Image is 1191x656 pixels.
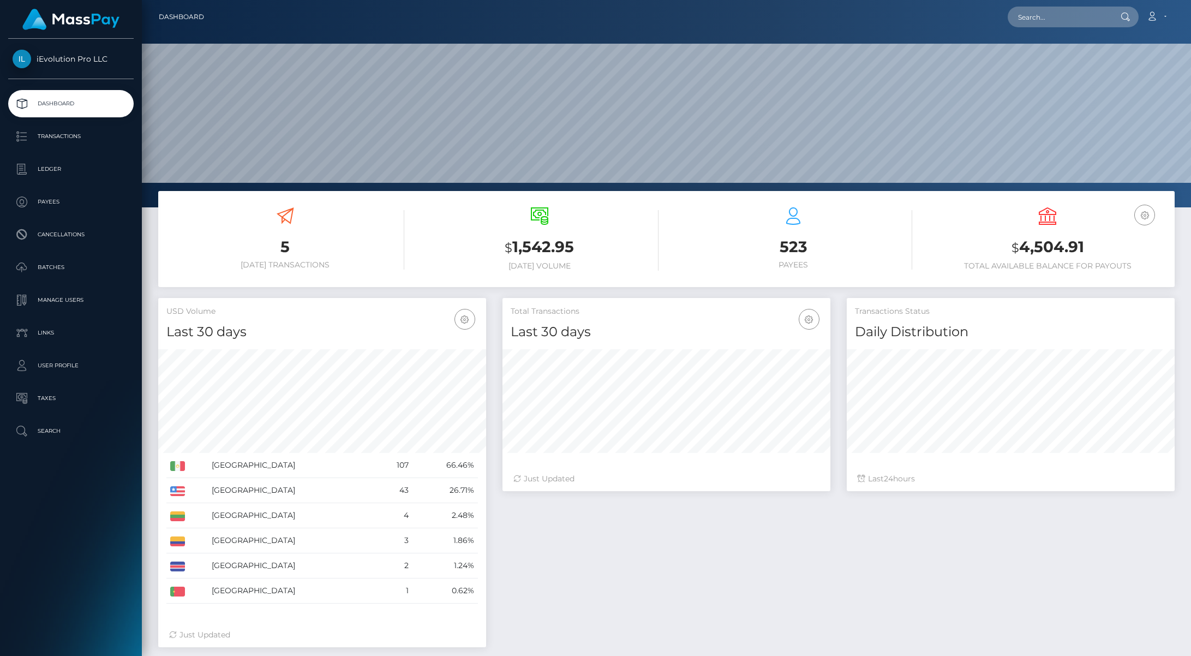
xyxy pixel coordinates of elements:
span: iEvolution Pro LLC [8,54,134,64]
p: Taxes [13,390,129,407]
div: Just Updated [169,629,475,641]
img: CO.png [170,536,185,546]
img: iEvolution Pro LLC [13,50,31,68]
span: 24 [884,474,893,484]
p: User Profile [13,357,129,374]
p: Transactions [13,128,129,145]
div: Last hours [858,473,1164,485]
h6: Payees [675,260,913,270]
td: 2.48% [412,503,478,528]
a: Links [8,319,134,347]
input: Search... [1008,7,1110,27]
td: [GEOGRAPHIC_DATA] [208,453,376,478]
h6: [DATE] Volume [421,261,659,271]
td: [GEOGRAPHIC_DATA] [208,528,376,553]
td: 43 [376,478,412,503]
a: Search [8,418,134,445]
a: Batches [8,254,134,281]
h5: USD Volume [166,306,478,317]
p: Links [13,325,129,341]
a: User Profile [8,352,134,379]
h5: Transactions Status [855,306,1166,317]
a: Dashboard [8,90,134,117]
img: MX.png [170,461,185,471]
img: PT.png [170,587,185,597]
td: 0.62% [412,579,478,604]
td: 66.46% [412,453,478,478]
img: LT.png [170,511,185,521]
p: Batches [13,259,129,276]
div: Just Updated [513,473,819,485]
a: Taxes [8,385,134,412]
h6: Total Available Balance for Payouts [929,261,1166,271]
img: US.png [170,486,185,496]
a: Dashboard [159,5,204,28]
td: [GEOGRAPHIC_DATA] [208,478,376,503]
small: $ [1012,240,1019,255]
td: 2 [376,553,412,579]
h6: [DATE] Transactions [166,260,404,270]
h3: 5 [166,236,404,258]
a: Payees [8,188,134,216]
td: [GEOGRAPHIC_DATA] [208,503,376,528]
h3: 4,504.91 [929,236,1166,259]
h4: Last 30 days [511,323,822,342]
a: Ledger [8,156,134,183]
td: 107 [376,453,412,478]
td: 26.71% [412,478,478,503]
img: MassPay Logo [22,9,119,30]
a: Manage Users [8,287,134,314]
td: 1.86% [412,528,478,553]
p: Payees [13,194,129,210]
h4: Last 30 days [166,323,478,342]
p: Dashboard [13,96,129,112]
a: Cancellations [8,221,134,248]
img: CR.png [170,562,185,571]
h4: Daily Distribution [855,323,1166,342]
td: 3 [376,528,412,553]
td: [GEOGRAPHIC_DATA] [208,579,376,604]
h3: 1,542.95 [421,236,659,259]
p: Cancellations [13,226,129,243]
h3: 523 [675,236,913,258]
p: Manage Users [13,292,129,308]
td: [GEOGRAPHIC_DATA] [208,553,376,579]
p: Search [13,423,129,439]
small: $ [505,240,512,255]
p: Ledger [13,161,129,177]
a: Transactions [8,123,134,150]
td: 1.24% [412,553,478,579]
h5: Total Transactions [511,306,822,317]
td: 4 [376,503,412,528]
td: 1 [376,579,412,604]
